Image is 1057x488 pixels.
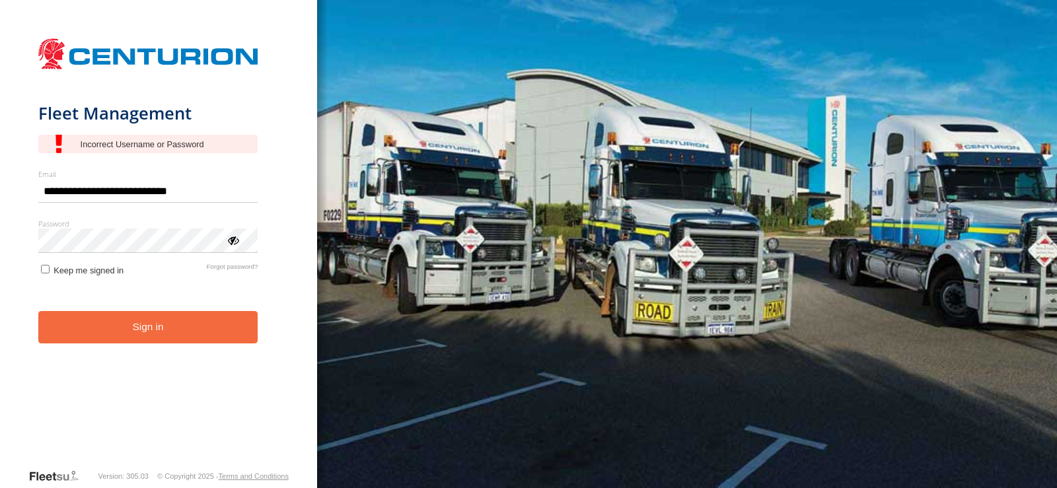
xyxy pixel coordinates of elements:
[226,233,239,246] div: ViewPassword
[38,32,279,468] form: main
[38,311,258,343] button: Sign in
[38,37,258,71] img: Centurion Transport
[98,472,149,480] div: Version: 305.03
[157,472,289,480] div: © Copyright 2025 -
[41,265,50,273] input: Keep me signed in
[38,169,258,179] label: Email
[38,219,258,228] label: Password
[54,265,124,275] span: Keep me signed in
[38,102,258,124] h1: Fleet Management
[28,470,89,483] a: Visit our Website
[219,472,289,480] a: Terms and Conditions
[207,263,258,275] a: Forgot password?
